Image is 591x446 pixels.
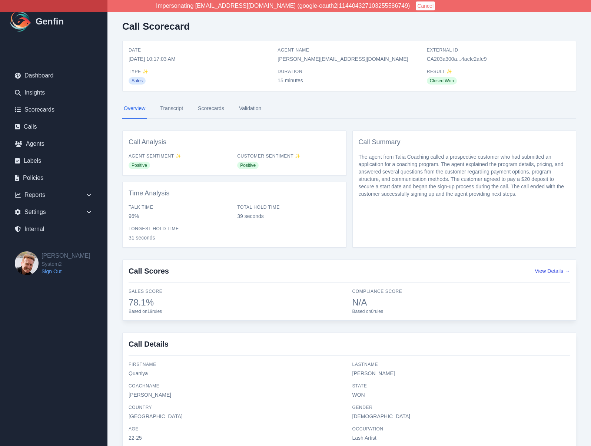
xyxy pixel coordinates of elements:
[278,69,421,75] span: Duration
[535,267,570,275] button: View Details →
[129,137,340,147] h3: Call Analysis
[9,188,99,202] div: Reports
[122,99,576,119] nav: Tabs
[352,297,570,308] span: N/A
[352,391,570,399] span: WON
[159,99,185,119] a: Transcript
[129,188,340,198] h3: Time Analysis
[122,99,147,119] a: Overview
[237,162,259,169] span: Positive
[129,434,346,442] span: 22-25
[427,77,457,85] span: Closed Won
[278,47,421,53] span: Agent Name
[129,204,231,210] span: Talk Time
[9,10,33,33] img: Logo
[15,251,39,275] img: Brian Dunagan
[36,16,64,27] h1: Genfin
[278,56,408,62] a: [PERSON_NAME][EMAIL_ADDRESS][DOMAIN_NAME]
[129,77,146,85] span: Sales
[129,426,346,432] span: age
[129,308,346,314] span: Based on 19 rules
[238,99,263,119] a: Validation
[129,47,272,53] span: Date
[352,383,570,389] span: state
[122,21,190,32] h2: Call Scorecard
[129,297,346,308] span: 78.1%
[427,55,570,63] span: CA203a300a...4acfc2afe9
[9,102,99,117] a: Scorecards
[129,162,150,169] span: Positive
[129,391,346,399] span: [PERSON_NAME]
[352,426,570,432] span: occupation
[196,99,226,119] a: Scorecards
[427,69,570,75] span: Result ✨
[352,361,570,367] span: lastName
[9,222,99,237] a: Internal
[129,153,231,159] span: Agent Sentiment ✨
[359,153,570,198] p: The agent from Talia Coaching called a prospective customer who had submitted an application for ...
[352,413,570,420] span: [DEMOGRAPHIC_DATA]
[129,339,570,356] h3: Call Details
[278,77,421,84] span: 15 minutes
[9,85,99,100] a: Insights
[129,404,346,410] span: country
[352,404,570,410] span: gender
[9,119,99,134] a: Calls
[352,288,570,294] span: Compliance Score
[129,266,169,276] h3: Call Scores
[359,137,570,147] h3: Call Summary
[129,69,272,75] span: Type ✨
[416,1,435,10] button: Cancel
[129,361,346,367] span: firstName
[9,136,99,151] a: Agents
[41,268,90,275] a: Sign Out
[129,383,346,389] span: coachName
[129,55,272,63] span: [DATE] 10:17:03 AM
[129,413,346,420] span: [GEOGRAPHIC_DATA]
[129,370,346,377] span: Quaniya
[427,47,570,53] span: External ID
[9,171,99,185] a: Policies
[237,204,340,210] span: Total Hold Time
[9,205,99,219] div: Settings
[237,212,340,220] span: 39 seconds
[352,370,570,377] span: [PERSON_NAME]
[352,434,570,442] span: Lash Artist
[129,234,231,241] span: 31 seconds
[9,153,99,168] a: Labels
[129,288,346,294] span: Sales Score
[237,153,340,159] span: Customer Sentiment ✨
[129,226,231,232] span: Longest Hold Time
[41,251,90,260] h2: [PERSON_NAME]
[129,212,231,220] span: 96%
[41,260,90,268] span: System2
[352,308,570,314] span: Based on 0 rules
[9,68,99,83] a: Dashboard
